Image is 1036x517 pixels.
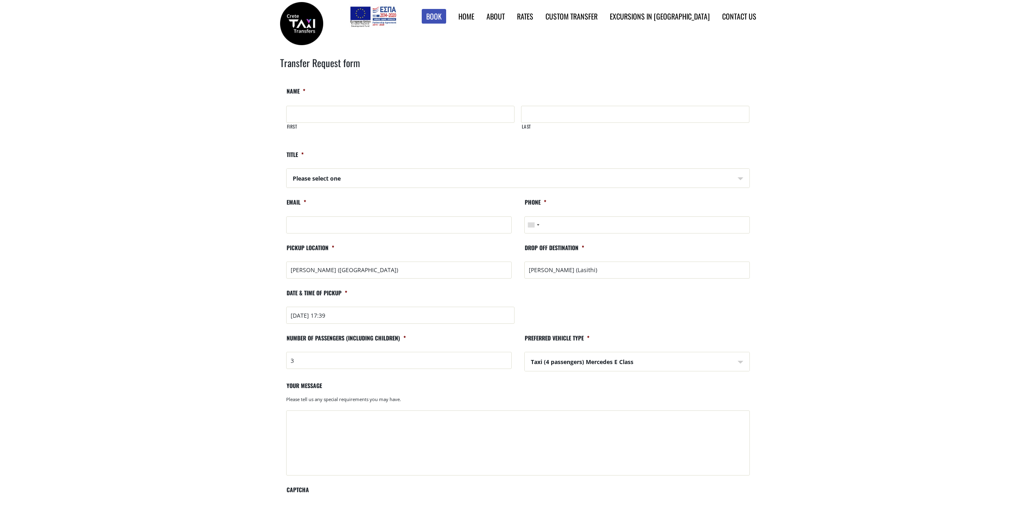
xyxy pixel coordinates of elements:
[525,352,749,372] span: Taxi (4 passengers) Mercedes E Class
[610,11,710,22] a: Excursions in [GEOGRAPHIC_DATA]
[286,486,309,500] label: CAPTCHA
[286,396,750,407] div: Please tell us any special requirements you may have.
[486,11,505,22] a: About
[524,199,546,213] label: Phone
[521,123,749,137] label: Last
[524,244,584,258] label: Drop off destination
[287,169,749,188] span: Please select one
[280,18,323,27] a: Crete Taxi Transfers | Crete Taxi Transfers search results | Crete Taxi Transfers
[286,199,306,213] label: Email
[422,9,446,24] a: Book
[524,334,589,349] label: Preferred vehicle type
[545,11,598,22] a: Custom Transfer
[722,11,756,22] a: Contact us
[349,4,397,28] img: e-bannersEUERDF180X90.jpg
[286,334,406,349] label: Number of passengers (including children)
[286,244,334,258] label: Pickup location
[286,87,305,102] label: Name
[280,2,323,45] img: Crete Taxi Transfers | Crete Taxi Transfers search results | Crete Taxi Transfers
[286,151,304,165] label: Title
[525,217,542,233] button: Selected country
[286,289,347,303] label: Date & time of pickup
[517,11,533,22] a: Rates
[458,11,474,22] a: Home
[287,123,515,137] label: First
[280,56,756,81] h2: Transfer Request form
[286,382,322,396] label: Your message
